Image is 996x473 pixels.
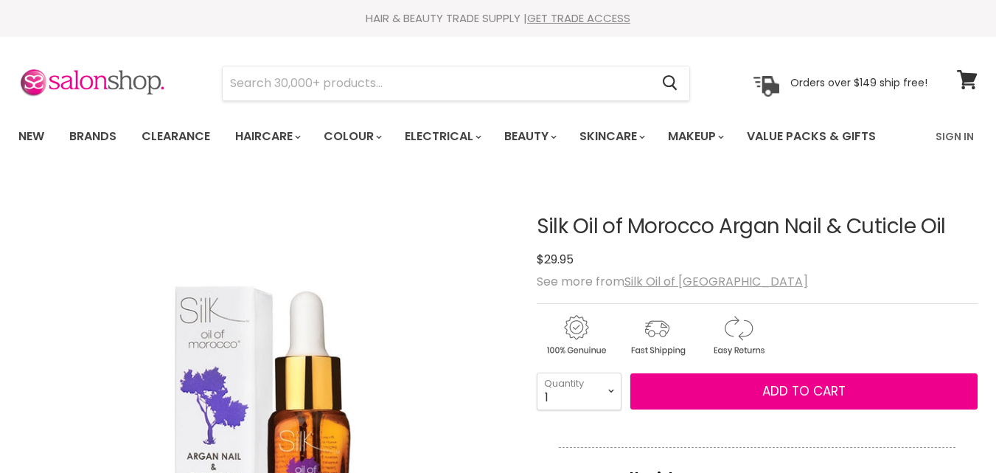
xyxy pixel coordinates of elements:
[537,273,808,290] span: See more from
[537,251,574,268] span: $29.95
[927,121,983,152] a: Sign In
[657,121,733,152] a: Makeup
[537,373,621,410] select: Quantity
[224,121,310,152] a: Haircare
[313,121,391,152] a: Colour
[58,121,128,152] a: Brands
[630,373,978,410] button: Add to cart
[618,313,696,358] img: shipping.gif
[790,76,927,89] p: Orders over $149 ship free!
[537,313,615,358] img: genuine.gif
[650,66,689,100] button: Search
[624,273,808,290] a: Silk Oil of [GEOGRAPHIC_DATA]
[7,121,55,152] a: New
[527,10,630,26] a: GET TRADE ACCESS
[222,66,690,101] form: Product
[762,382,846,400] span: Add to cart
[736,121,887,152] a: Value Packs & Gifts
[699,313,777,358] img: returns.gif
[130,121,221,152] a: Clearance
[223,66,650,100] input: Search
[7,115,907,158] ul: Main menu
[493,121,565,152] a: Beauty
[537,215,978,238] h1: Silk Oil of Morocco Argan Nail & Cuticle Oil
[568,121,654,152] a: Skincare
[394,121,490,152] a: Electrical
